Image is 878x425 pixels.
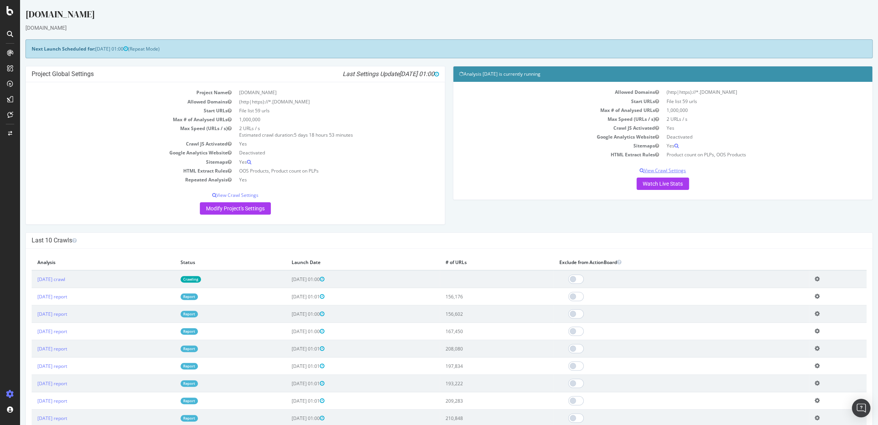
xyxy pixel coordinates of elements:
td: HTML Extract Rules [12,166,215,175]
td: 197,834 [420,357,534,375]
td: Start URLs [439,97,643,106]
td: File list 59 urls [215,106,419,115]
span: [DATE] 01:00 [75,46,108,52]
span: [DATE] 01:00 [272,415,304,422]
a: [DATE] report [17,311,47,317]
td: Max Speed (URLs / s) [12,124,215,139]
a: [DATE] report [17,328,47,335]
th: Status [155,254,266,270]
div: [DOMAIN_NAME] [5,8,853,24]
td: [DOMAIN_NAME] [215,88,419,97]
td: File list 59 urls [643,97,846,106]
td: 208,080 [420,340,534,357]
td: 156,602 [420,305,534,323]
strong: Next Launch Scheduled for: [12,46,75,52]
td: 1,000,000 [215,115,419,124]
a: Report [160,328,178,335]
span: [DATE] 01:01 [272,363,304,369]
td: Product count on PLPs, OOS Products [643,150,846,159]
td: Deactivated [643,132,846,141]
td: Deactivated [215,148,419,157]
a: [DATE] report [17,398,47,404]
td: Allowed Domains [12,97,215,106]
th: Analysis [12,254,155,270]
h4: Last 10 Crawls [12,237,846,244]
span: [DATE] 01:00 [272,311,304,317]
td: Sitemaps [439,141,643,150]
div: [DOMAIN_NAME] [5,24,853,32]
span: [DATE] 01:01 [272,293,304,300]
td: Yes [215,175,419,184]
a: [DATE] report [17,293,47,300]
td: 2 URLs / s [643,115,846,124]
td: HTML Extract Rules [439,150,643,159]
a: [DATE] report [17,363,47,369]
a: Crawling [160,276,181,283]
td: Start URLs [12,106,215,115]
td: Repeated Analysis [12,175,215,184]
td: OOS Products, Product count on PLPs [215,166,419,175]
td: 193,222 [420,375,534,392]
td: 156,176 [420,288,534,305]
a: Report [160,380,178,387]
td: Allowed Domains [439,88,643,97]
td: Yes [215,157,419,166]
span: [DATE] 01:00 [379,70,419,78]
td: Max Speed (URLs / s) [439,115,643,124]
a: Report [160,293,178,300]
a: Watch Live Stats [616,178,669,190]
a: Report [160,345,178,352]
td: (http|https)://*.[DOMAIN_NAME] [643,88,846,97]
td: Crawl JS Activated [439,124,643,132]
a: Report [160,363,178,369]
td: Max # of Analysed URLs [12,115,215,124]
h4: Project Global Settings [12,70,419,78]
td: Yes [215,139,419,148]
i: Last Settings Update [322,70,419,78]
td: (http|https)://*.[DOMAIN_NAME] [215,97,419,106]
span: 5 days 18 hours 53 minutes [274,132,333,138]
p: View Crawl Settings [12,192,419,198]
a: Report [160,415,178,422]
td: Yes [643,141,846,150]
a: [DATE] report [17,345,47,352]
a: Report [160,311,178,317]
th: # of URLs [420,254,534,270]
a: Modify Project's Settings [180,202,251,215]
td: 1,000,000 [643,106,846,115]
td: Sitemaps [12,157,215,166]
td: 209,283 [420,392,534,410]
td: 2 URLs / s Estimated crawl duration: [215,124,419,139]
th: Exclude from ActionBoard [533,254,789,270]
span: [DATE] 01:01 [272,398,304,404]
td: Max # of Analysed URLs [439,106,643,115]
a: [DATE] report [17,415,47,422]
h4: Analysis [DATE] is currently running [439,70,846,78]
a: [DATE] crawl [17,276,45,283]
p: View Crawl Settings [439,167,846,174]
div: (Repeat Mode) [5,39,853,58]
div: Open Intercom Messenger [852,399,870,417]
a: Report [160,398,178,404]
td: Yes [643,124,846,132]
span: [DATE] 01:00 [272,328,304,335]
span: [DATE] 01:01 [272,380,304,387]
a: [DATE] report [17,380,47,387]
td: Google Analytics Website [12,148,215,157]
td: 167,450 [420,323,534,340]
span: [DATE] 01:00 [272,276,304,283]
th: Launch Date [266,254,420,270]
td: Crawl JS Activated [12,139,215,148]
span: [DATE] 01:01 [272,345,304,352]
td: Google Analytics Website [439,132,643,141]
td: Project Name [12,88,215,97]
